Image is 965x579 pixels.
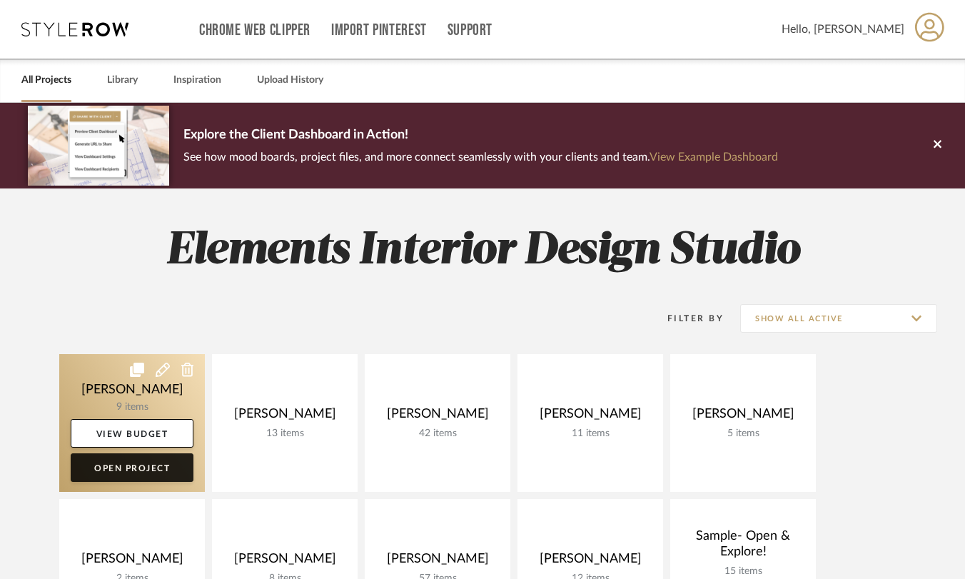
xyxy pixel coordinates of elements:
[448,24,492,36] a: Support
[71,419,193,448] a: View Budget
[183,124,778,147] p: Explore the Client Dashboard in Action!
[257,71,323,90] a: Upload History
[173,71,221,90] a: Inspiration
[223,406,346,428] div: [PERSON_NAME]
[682,406,804,428] div: [PERSON_NAME]
[529,551,652,573] div: [PERSON_NAME]
[28,106,169,185] img: d5d033c5-7b12-40c2-a960-1ecee1989c38.png
[682,428,804,440] div: 5 items
[682,528,804,565] div: Sample- Open & Explore!
[71,551,193,573] div: [PERSON_NAME]
[376,551,499,573] div: [PERSON_NAME]
[199,24,310,36] a: Chrome Web Clipper
[529,428,652,440] div: 11 items
[649,311,724,326] div: Filter By
[223,428,346,440] div: 13 items
[183,147,778,167] p: See how mood boards, project files, and more connect seamlessly with your clients and team.
[529,406,652,428] div: [PERSON_NAME]
[71,453,193,482] a: Open Project
[376,406,499,428] div: [PERSON_NAME]
[376,428,499,440] div: 42 items
[223,551,346,573] div: [PERSON_NAME]
[107,71,138,90] a: Library
[782,21,904,38] span: Hello, [PERSON_NAME]
[21,71,71,90] a: All Projects
[682,565,804,578] div: 15 items
[650,151,778,163] a: View Example Dashboard
[331,24,427,36] a: Import Pinterest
